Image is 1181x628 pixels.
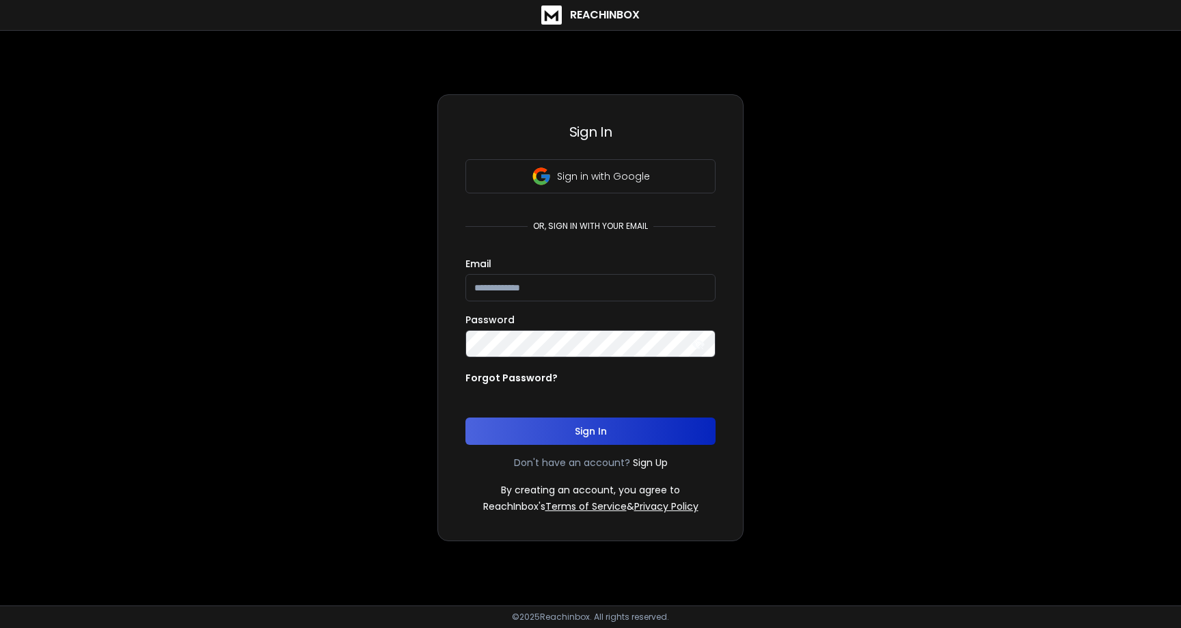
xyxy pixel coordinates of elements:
[541,5,640,25] a: ReachInbox
[465,259,491,269] label: Email
[570,7,640,23] h1: ReachInbox
[512,612,669,623] p: © 2025 Reachinbox. All rights reserved.
[634,500,698,513] a: Privacy Policy
[483,500,698,513] p: ReachInbox's &
[501,483,680,497] p: By creating an account, you agree to
[465,122,716,141] h3: Sign In
[465,315,515,325] label: Password
[465,371,558,385] p: Forgot Password?
[465,418,716,445] button: Sign In
[465,159,716,193] button: Sign in with Google
[528,221,653,232] p: or, sign in with your email
[514,456,630,469] p: Don't have an account?
[633,456,668,469] a: Sign Up
[545,500,627,513] a: Terms of Service
[541,5,562,25] img: logo
[557,169,650,183] p: Sign in with Google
